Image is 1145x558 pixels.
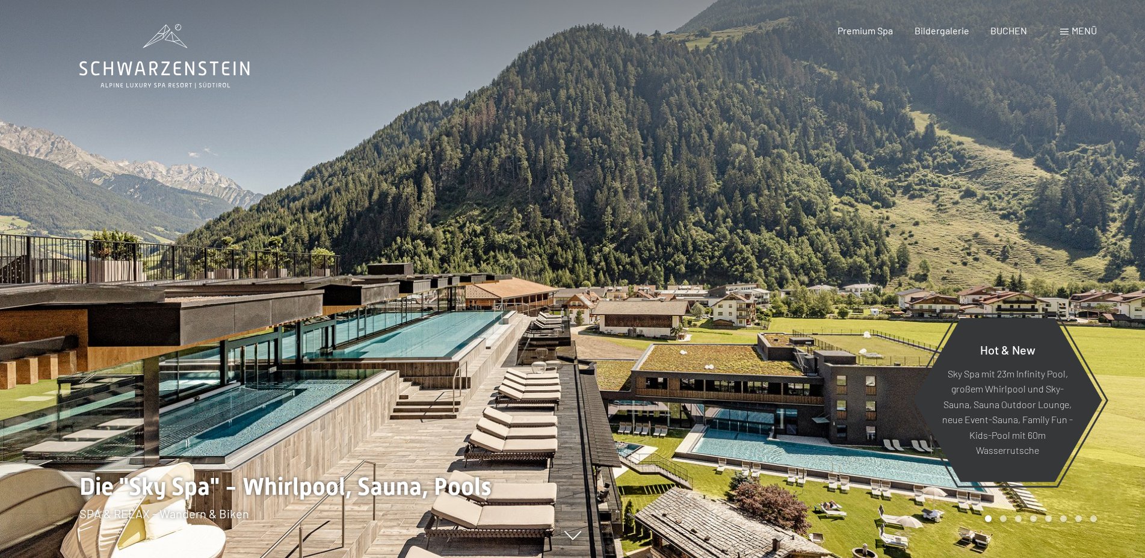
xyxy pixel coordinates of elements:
a: Hot & New Sky Spa mit 23m Infinity Pool, großem Whirlpool und Sky-Sauna, Sauna Outdoor Lounge, ne... [912,317,1103,483]
div: Carousel Page 5 [1045,515,1052,522]
div: Carousel Pagination [981,515,1097,522]
a: BUCHEN [990,25,1027,36]
span: Menü [1072,25,1097,36]
p: Sky Spa mit 23m Infinity Pool, großem Whirlpool und Sky-Sauna, Sauna Outdoor Lounge, neue Event-S... [942,365,1073,458]
a: Bildergalerie [915,25,969,36]
div: Carousel Page 1 (Current Slide) [985,515,992,522]
div: Carousel Page 6 [1060,515,1067,522]
div: Carousel Page 4 [1030,515,1037,522]
a: Premium Spa [838,25,893,36]
div: Carousel Page 2 [1000,515,1007,522]
span: Hot & New [980,342,1035,356]
div: Carousel Page 8 [1090,515,1097,522]
div: Carousel Page 7 [1075,515,1082,522]
div: Carousel Page 3 [1015,515,1022,522]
